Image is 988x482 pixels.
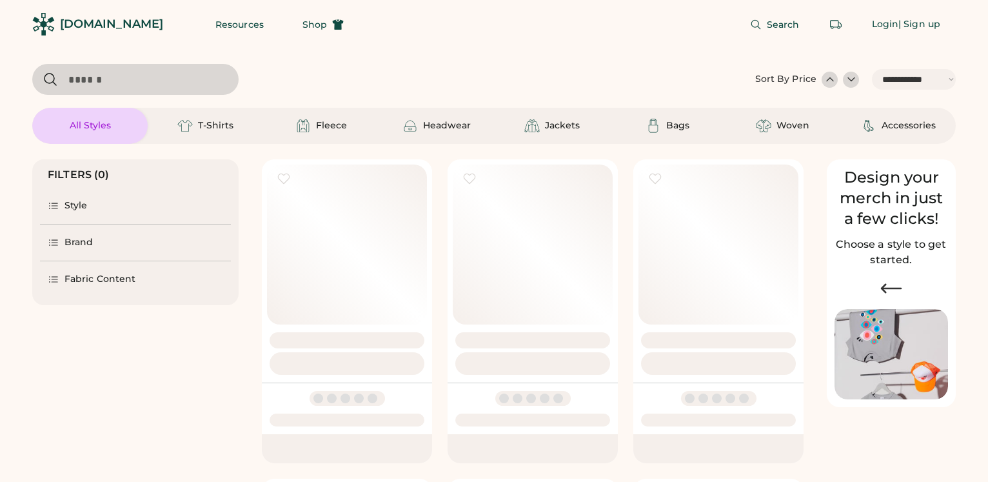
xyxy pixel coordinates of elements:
img: Image of Lisa Congdon Eye Print on T-Shirt and Hat [835,309,948,400]
div: Bags [666,119,689,132]
button: Resources [200,12,279,37]
div: Woven [776,119,809,132]
div: Fabric Content [64,273,135,286]
div: [DOMAIN_NAME] [60,16,163,32]
img: Bags Icon [646,118,661,134]
div: Design your merch in just a few clicks! [835,167,948,229]
div: Headwear [423,119,471,132]
div: Fleece [316,119,347,132]
img: T-Shirts Icon [177,118,193,134]
img: Jackets Icon [524,118,540,134]
h2: Choose a style to get started. [835,237,948,268]
div: Sort By Price [755,73,816,86]
img: Headwear Icon [402,118,418,134]
div: All Styles [70,119,111,132]
button: Shop [287,12,359,37]
img: Fleece Icon [295,118,311,134]
div: FILTERS (0) [48,167,110,183]
span: Shop [302,20,327,29]
img: Accessories Icon [861,118,876,134]
div: | Sign up [898,18,940,31]
div: Login [872,18,899,31]
img: Rendered Logo - Screens [32,13,55,35]
img: Woven Icon [756,118,771,134]
div: Style [64,199,88,212]
button: Search [735,12,815,37]
div: Brand [64,236,94,249]
div: T-Shirts [198,119,233,132]
div: Accessories [882,119,936,132]
span: Search [767,20,800,29]
div: Jackets [545,119,580,132]
button: Retrieve an order [823,12,849,37]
